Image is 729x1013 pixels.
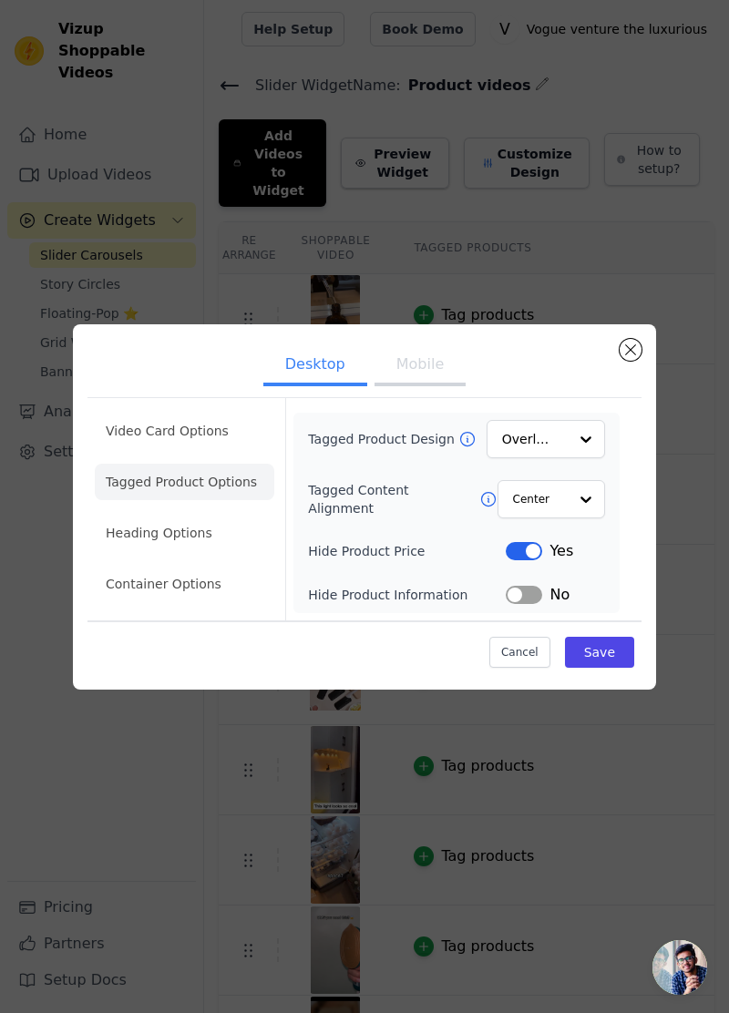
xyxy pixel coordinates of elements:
[652,940,707,995] a: Open chat
[549,584,570,606] span: No
[620,339,642,361] button: Close modal
[549,540,573,562] span: Yes
[95,515,274,551] li: Heading Options
[308,481,478,517] label: Tagged Content Alignment
[375,346,466,386] button: Mobile
[95,464,274,500] li: Tagged Product Options
[489,637,550,668] button: Cancel
[95,566,274,602] li: Container Options
[565,637,634,668] button: Save
[95,413,274,449] li: Video Card Options
[308,586,506,604] label: Hide Product Information
[308,430,457,448] label: Tagged Product Design
[263,346,367,386] button: Desktop
[308,542,506,560] label: Hide Product Price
